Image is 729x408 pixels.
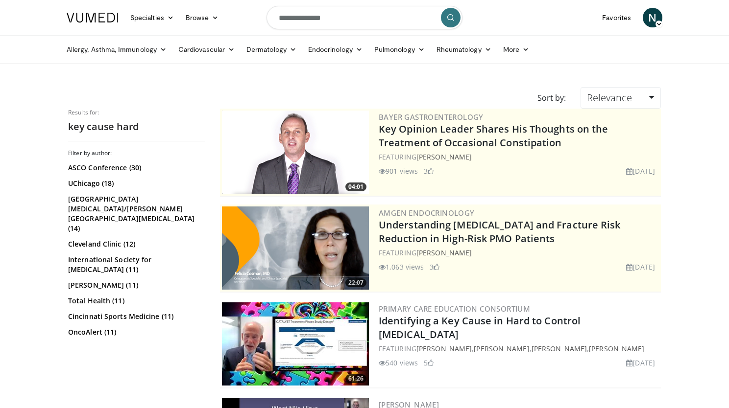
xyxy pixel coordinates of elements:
[532,344,587,353] a: [PERSON_NAME]
[222,206,369,290] a: 22:07
[302,40,368,59] a: Endocrinology
[424,166,434,176] li: 3
[497,40,535,59] a: More
[424,358,434,368] li: 5
[61,40,172,59] a: Allergy, Asthma, Immunology
[416,344,472,353] a: [PERSON_NAME]
[626,262,655,272] li: [DATE]
[379,358,418,368] li: 540 views
[68,179,203,188] a: UChicago (18)
[430,262,439,272] li: 3
[68,296,203,306] a: Total Health (11)
[530,87,573,109] div: Sort by:
[626,166,655,176] li: [DATE]
[379,166,418,176] li: 901 views
[172,40,241,59] a: Cardiovascular
[589,344,644,353] a: [PERSON_NAME]
[379,314,581,341] a: Identifying a Key Cause in Hard to Control [MEDICAL_DATA]
[368,40,431,59] a: Pulmonology
[222,111,369,194] a: 04:01
[345,182,366,191] span: 04:01
[379,304,530,314] a: Primary Care Education Consortium
[379,208,475,218] a: Amgen Endocrinology
[68,312,203,321] a: Cincinnati Sports Medicine (11)
[67,13,119,23] img: VuMedi Logo
[345,278,366,287] span: 22:07
[379,218,621,245] a: Understanding [MEDICAL_DATA] and Fracture Risk Reduction in High-Risk PMO Patients
[68,149,205,157] h3: Filter by author:
[68,120,205,133] h2: key cause hard
[626,358,655,368] li: [DATE]
[222,111,369,194] img: 9828b8df-38ad-4333-b93d-bb657251ca89.png.300x170_q85_crop-smart_upscale.png
[596,8,637,27] a: Favorites
[180,8,225,27] a: Browse
[68,239,203,249] a: Cleveland Clinic (12)
[643,8,662,27] a: N
[431,40,497,59] a: Rheumatology
[379,343,659,354] div: FEATURING , , ,
[68,280,203,290] a: [PERSON_NAME] (11)
[581,87,661,109] a: Relevance
[379,248,659,258] div: FEATURING
[68,163,203,173] a: ASCO Conference (30)
[379,112,484,122] a: Bayer Gastroenterology
[379,152,659,162] div: FEATURING
[68,194,203,233] a: [GEOGRAPHIC_DATA][MEDICAL_DATA]/[PERSON_NAME][GEOGRAPHIC_DATA][MEDICAL_DATA] (14)
[222,206,369,290] img: c9a25db3-4db0-49e1-a46f-17b5c91d58a1.png.300x170_q85_crop-smart_upscale.png
[416,152,472,161] a: [PERSON_NAME]
[68,327,203,337] a: OncoAlert (11)
[68,109,205,116] p: Results for:
[222,302,369,385] img: a5d6eb4f-73e9-4464-87b7-b97417ec8ca0.300x170_q85_crop-smart_upscale.jpg
[267,6,462,29] input: Search topics, interventions
[587,91,632,104] span: Relevance
[379,262,424,272] li: 1,063 views
[474,344,529,353] a: [PERSON_NAME]
[416,248,472,257] a: [PERSON_NAME]
[124,8,180,27] a: Specialties
[222,302,369,385] a: 61:26
[345,374,366,383] span: 61:26
[379,122,608,149] a: Key Opinion Leader Shares His Thoughts on the Treatment of Occasional Constipation
[68,255,203,274] a: International Society for [MEDICAL_DATA] (11)
[241,40,302,59] a: Dermatology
